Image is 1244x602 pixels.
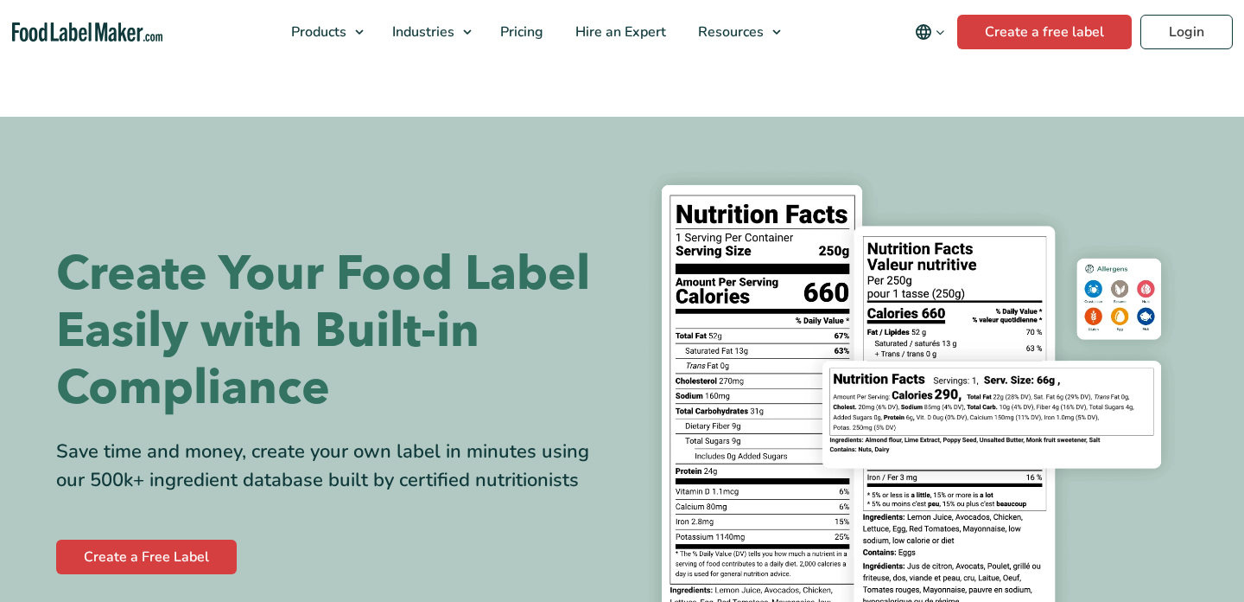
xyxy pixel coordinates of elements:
[570,22,668,42] span: Hire an Expert
[495,22,545,42] span: Pricing
[903,15,957,49] button: Change language
[12,22,163,42] a: Food Label Maker homepage
[56,540,237,574] a: Create a Free Label
[1140,15,1233,49] a: Login
[56,246,609,417] h1: Create Your Food Label Easily with Built-in Compliance
[56,438,609,495] div: Save time and money, create your own label in minutes using our 500k+ ingredient database built b...
[957,15,1132,49] a: Create a free label
[387,22,456,42] span: Industries
[286,22,348,42] span: Products
[693,22,765,42] span: Resources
